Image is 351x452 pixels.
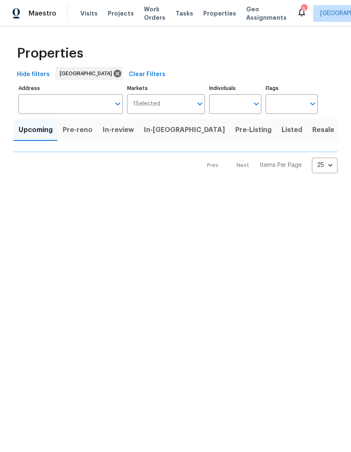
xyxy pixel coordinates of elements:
[307,98,319,110] button: Open
[260,161,302,169] p: Items Per Page
[17,69,50,80] span: Hide filters
[250,98,262,110] button: Open
[63,124,93,136] span: Pre-reno
[175,11,193,16] span: Tasks
[127,86,205,91] label: Markets
[17,49,83,58] span: Properties
[209,86,261,91] label: Individuals
[112,98,124,110] button: Open
[282,124,302,136] span: Listed
[80,9,98,18] span: Visits
[56,67,123,80] div: [GEOGRAPHIC_DATA]
[133,100,160,108] span: 1 Selected
[199,158,338,173] nav: Pagination Navigation
[144,124,225,136] span: In-[GEOGRAPHIC_DATA]
[144,5,165,22] span: Work Orders
[312,154,338,176] div: 25
[235,124,271,136] span: Pre-Listing
[60,69,115,78] span: [GEOGRAPHIC_DATA]
[19,124,53,136] span: Upcoming
[312,124,334,136] span: Resale
[203,9,236,18] span: Properties
[29,9,56,18] span: Maestro
[266,86,318,91] label: Flags
[194,98,206,110] button: Open
[301,5,307,13] div: 5
[108,9,134,18] span: Projects
[125,67,169,82] button: Clear Filters
[246,5,287,22] span: Geo Assignments
[19,86,123,91] label: Address
[129,69,165,80] span: Clear Filters
[13,67,53,82] button: Hide filters
[103,124,134,136] span: In-review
